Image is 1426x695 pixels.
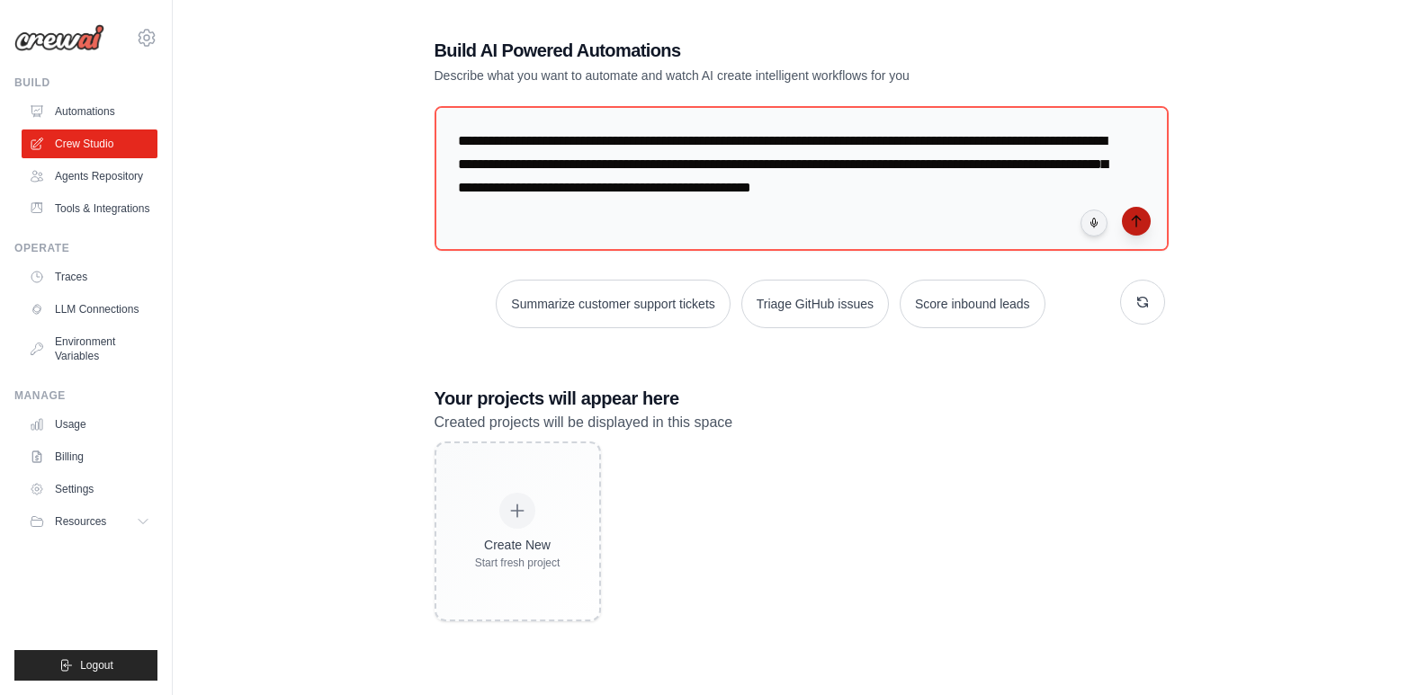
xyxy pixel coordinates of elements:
a: Settings [22,475,157,503]
a: Usage [22,410,157,439]
a: Traces [22,263,157,291]
button: Triage GitHub issues [741,280,889,328]
div: Operate [14,241,157,255]
button: Resources [22,507,157,536]
div: Start fresh project [475,556,561,570]
a: Automations [22,97,157,126]
button: Score inbound leads [900,280,1045,328]
button: Click to speak your automation idea [1081,209,1108,236]
button: Get new suggestions [1120,280,1165,325]
button: Logout [14,650,157,681]
h3: Your projects will appear here [435,386,1165,411]
span: Resources [55,514,106,529]
button: Summarize customer support tickets [496,280,730,328]
a: Crew Studio [22,129,157,158]
p: Created projects will be displayed in this space [435,411,1165,434]
div: Manage [14,388,157,403]
a: Billing [22,442,157,471]
a: Tools & Integrations [22,194,157,223]
p: Describe what you want to automate and watch AI create intelligent workflows for you [435,67,1039,85]
a: LLM Connections [22,295,157,324]
a: Environment Variables [22,327,157,370]
h1: Build AI Powered Automations [435,38,1039,63]
div: Create New [475,536,561,554]
span: Logout [80,658,113,673]
div: Build [14,76,157,90]
a: Agents Repository [22,162,157,191]
img: Logo [14,24,104,51]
